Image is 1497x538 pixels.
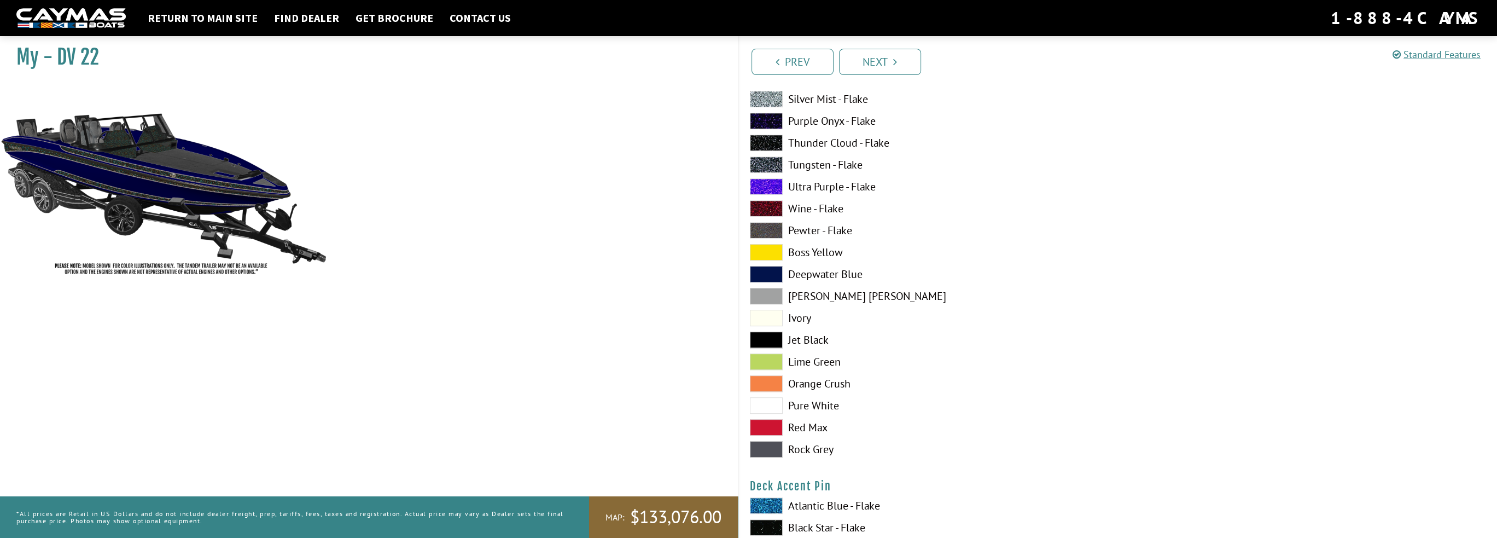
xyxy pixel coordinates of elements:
label: Tungsten - Flake [750,157,1107,173]
img: white-logo-c9c8dbefe5ff5ceceb0f0178aa75bf4bb51f6bca0971e226c86eb53dfe498488.png [16,8,126,28]
label: Silver Mist - Flake [750,91,1107,107]
label: Deepwater Blue [750,266,1107,282]
a: Prev [752,49,834,75]
label: Ultra Purple - Flake [750,178,1107,195]
label: Purple Onyx - Flake [750,113,1107,129]
a: Find Dealer [269,11,345,25]
label: Pure White [750,397,1107,414]
label: Thunder Cloud - Flake [750,135,1107,151]
label: Pewter - Flake [750,222,1107,239]
a: Get Brochure [350,11,439,25]
label: Wine - Flake [750,200,1107,217]
label: [PERSON_NAME] [PERSON_NAME] [750,288,1107,304]
h1: My - DV 22 [16,45,710,70]
a: Return to main site [142,11,263,25]
label: Atlantic Blue - Flake [750,497,1107,514]
h4: Deck Accent Pin [750,479,1487,493]
label: Rock Grey [750,441,1107,458]
span: MAP: [605,512,625,523]
a: MAP:$133,076.00 [589,496,738,538]
label: Boss Yellow [750,244,1107,261]
label: Black Star - Flake [750,519,1107,536]
a: Next [839,49,921,75]
div: 1-888-4CAYMAS [1331,6,1481,30]
label: Lime Green [750,354,1107,370]
span: $133,076.00 [630,506,721,529]
p: *All prices are Retail in US Dollars and do not include dealer freight, prep, tariffs, fees, taxe... [16,505,564,530]
label: Orange Crush [750,375,1107,392]
label: Red Max [750,419,1107,436]
a: Standard Features [1393,48,1481,61]
label: Ivory [750,310,1107,326]
a: Contact Us [444,11,516,25]
label: Jet Black [750,332,1107,348]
